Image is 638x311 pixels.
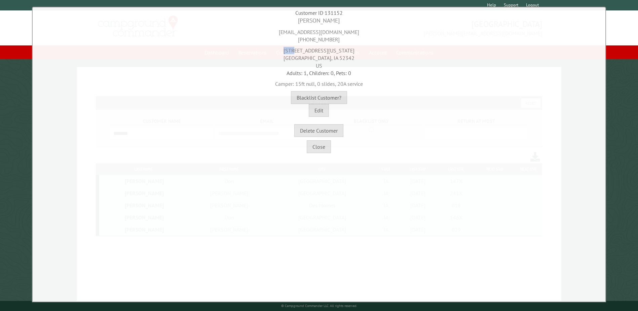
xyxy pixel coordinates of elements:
[294,124,343,137] button: Delete Customer
[291,91,347,104] button: Blacklist Customer?
[34,77,604,88] div: Camper: 15ft null, 0 slides, 20A service
[309,104,329,117] button: Edit
[34,69,604,77] div: Adults: 1, Children: 0, Pets: 0
[34,9,604,16] div: Customer ID 131152
[34,25,604,43] div: [EMAIL_ADDRESS][DOMAIN_NAME] [PHONE_NUMBER]
[281,304,357,308] small: © Campground Commander LLC. All rights reserved.
[307,140,331,153] button: Close
[34,16,604,25] div: [PERSON_NAME]
[34,43,604,69] div: [STREET_ADDRESS][US_STATE] [GEOGRAPHIC_DATA], IA 52342 US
